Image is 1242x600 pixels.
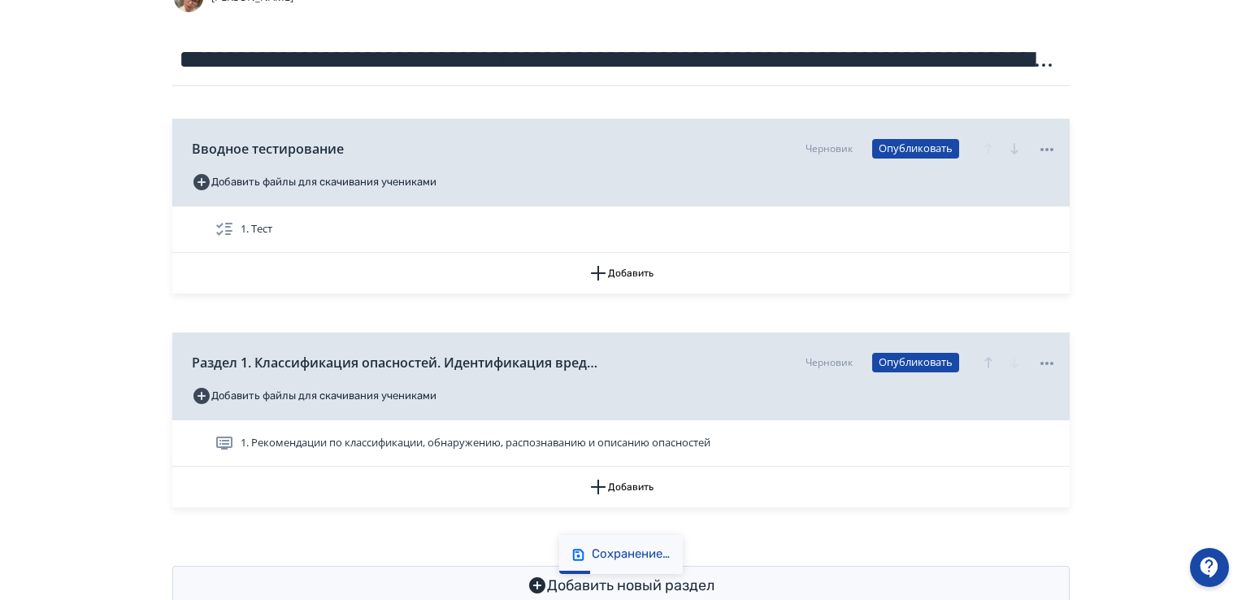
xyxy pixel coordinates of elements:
span: 1. Тест [241,221,272,237]
button: Добавить файлы для скачивания учениками [192,169,436,195]
div: Черновик [806,141,853,156]
div: Черновик [806,355,853,370]
div: 1. Рекомендации по классификации, обнаружению, распознаванию и описанию опасностей [172,420,1070,467]
button: Добавить [172,253,1070,293]
span: 1. Рекомендации по классификации, обнаружению, распознаванию и описанию опасностей [241,435,710,451]
div: Сохранение… [592,546,670,563]
div: 1. Тест [172,207,1070,253]
span: Раздел 1. Классификация опасностей. Идентификация вредных и (или) опасных производственных фактор... [192,353,598,372]
span: Вводное тестирование [192,139,344,159]
button: Опубликовать [872,353,959,372]
button: Добавить [172,467,1070,507]
button: Опубликовать [872,139,959,159]
button: Добавить файлы для скачивания учениками [192,383,436,409]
